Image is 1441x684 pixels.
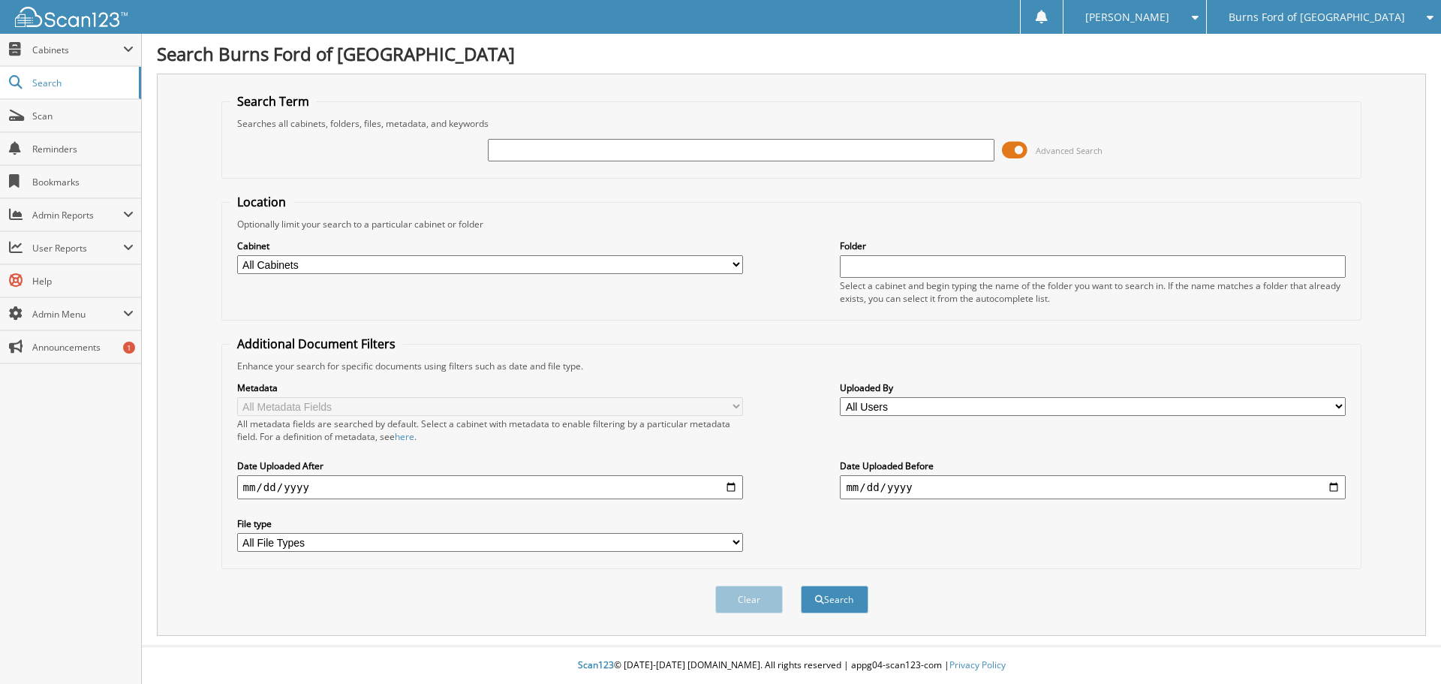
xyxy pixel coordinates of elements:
[237,460,743,472] label: Date Uploaded After
[840,279,1346,305] div: Select a cabinet and begin typing the name of the folder you want to search in. If the name match...
[32,341,134,354] span: Announcements
[230,194,293,210] legend: Location
[32,143,134,155] span: Reminders
[15,7,128,27] img: scan123-logo-white.svg
[32,44,123,56] span: Cabinets
[32,110,134,122] span: Scan
[230,336,403,352] legend: Additional Document Filters
[157,41,1426,66] h1: Search Burns Ford of [GEOGRAPHIC_DATA]
[949,658,1006,671] a: Privacy Policy
[840,240,1346,252] label: Folder
[32,209,123,221] span: Admin Reports
[230,93,317,110] legend: Search Term
[237,517,743,530] label: File type
[237,240,743,252] label: Cabinet
[123,342,135,354] div: 1
[237,475,743,499] input: start
[1229,13,1405,22] span: Burns Ford of [GEOGRAPHIC_DATA]
[230,360,1354,372] div: Enhance your search for specific documents using filters such as date and file type.
[230,218,1354,231] div: Optionally limit your search to a particular cabinet or folder
[840,475,1346,499] input: end
[578,658,614,671] span: Scan123
[32,242,123,255] span: User Reports
[32,275,134,288] span: Help
[840,460,1346,472] label: Date Uploaded Before
[230,117,1354,130] div: Searches all cabinets, folders, files, metadata, and keywords
[1085,13,1169,22] span: [PERSON_NAME]
[32,308,123,321] span: Admin Menu
[237,381,743,394] label: Metadata
[32,176,134,188] span: Bookmarks
[715,586,783,613] button: Clear
[32,77,131,89] span: Search
[840,381,1346,394] label: Uploaded By
[142,647,1441,684] div: © [DATE]-[DATE] [DOMAIN_NAME]. All rights reserved | appg04-scan123-com |
[237,417,743,443] div: All metadata fields are searched by default. Select a cabinet with metadata to enable filtering b...
[1036,145,1103,156] span: Advanced Search
[801,586,868,613] button: Search
[395,430,414,443] a: here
